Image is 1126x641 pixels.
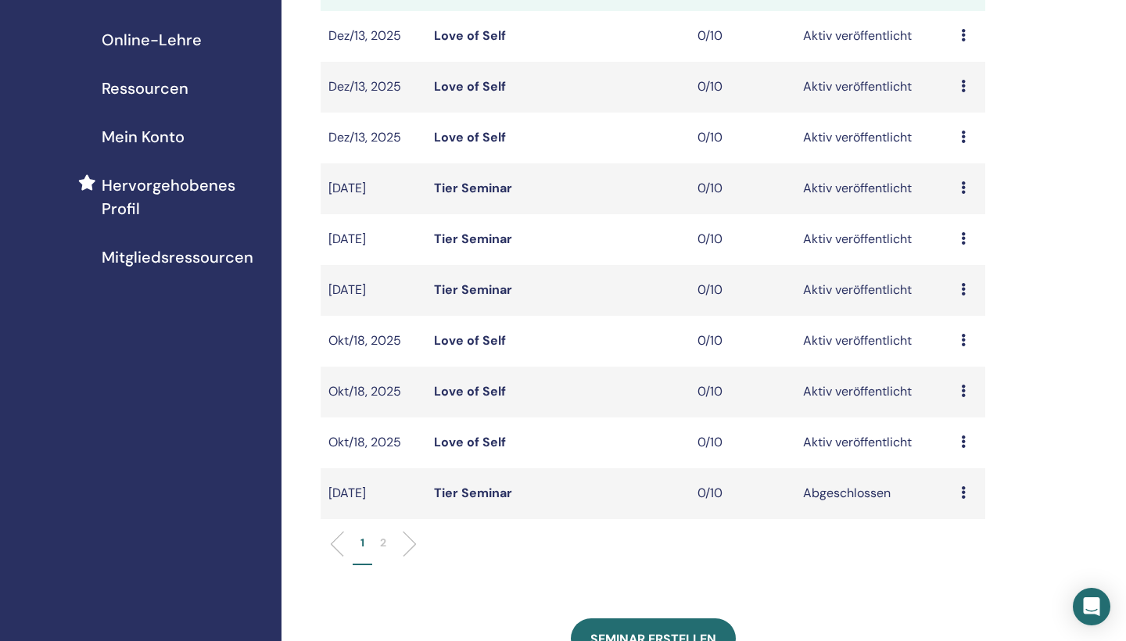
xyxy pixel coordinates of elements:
[321,11,426,62] td: Dez/13, 2025
[360,535,364,551] p: 1
[690,11,795,62] td: 0/10
[434,231,512,247] a: Tier Seminar
[795,62,953,113] td: Aktiv veröffentlicht
[795,417,953,468] td: Aktiv veröffentlicht
[795,468,953,519] td: Abgeschlossen
[321,214,426,265] td: [DATE]
[102,245,253,269] span: Mitgliedsressourcen
[434,383,506,399] a: Love of Self
[102,28,202,52] span: Online-Lehre
[434,78,506,95] a: Love of Self
[321,417,426,468] td: Okt/18, 2025
[434,281,512,298] a: Tier Seminar
[321,62,426,113] td: Dez/13, 2025
[321,316,426,367] td: Okt/18, 2025
[795,113,953,163] td: Aktiv veröffentlicht
[321,367,426,417] td: Okt/18, 2025
[102,125,185,149] span: Mein Konto
[690,468,795,519] td: 0/10
[321,265,426,316] td: [DATE]
[321,468,426,519] td: [DATE]
[434,332,506,349] a: Love of Self
[795,316,953,367] td: Aktiv veröffentlicht
[690,316,795,367] td: 0/10
[690,265,795,316] td: 0/10
[795,11,953,62] td: Aktiv veröffentlicht
[434,180,512,196] a: Tier Seminar
[690,163,795,214] td: 0/10
[795,265,953,316] td: Aktiv veröffentlicht
[1073,588,1110,625] div: Open Intercom Messenger
[321,163,426,214] td: [DATE]
[690,214,795,265] td: 0/10
[321,113,426,163] td: Dez/13, 2025
[690,62,795,113] td: 0/10
[380,535,386,551] p: 2
[434,27,506,44] a: Love of Self
[102,174,269,220] span: Hervorgehobenes Profil
[795,367,953,417] td: Aktiv veröffentlicht
[690,113,795,163] td: 0/10
[690,367,795,417] td: 0/10
[434,129,506,145] a: Love of Self
[795,163,953,214] td: Aktiv veröffentlicht
[434,485,512,501] a: Tier Seminar
[434,434,506,450] a: Love of Self
[690,417,795,468] td: 0/10
[795,214,953,265] td: Aktiv veröffentlicht
[102,77,188,100] span: Ressourcen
